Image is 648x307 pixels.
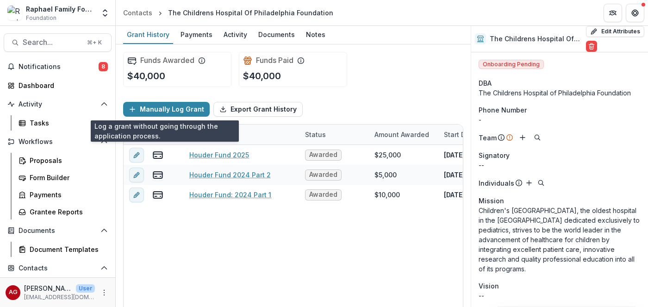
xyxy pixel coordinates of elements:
a: Activity [220,26,251,44]
div: Anu Gupta [9,289,18,295]
a: Tasks [15,115,112,131]
span: Onboarding Pending [479,60,544,69]
p: [DATE] [444,170,465,180]
button: Search [536,177,547,188]
div: Proposals [30,156,104,165]
p: $40,000 [127,69,165,83]
span: Vision [479,281,499,291]
p: $40,000 [243,69,281,83]
div: Form Builder [30,173,104,182]
h2: Funds Paid [256,56,293,65]
span: Mission [479,196,504,206]
div: -- [479,160,641,170]
p: User [76,284,95,293]
a: Houder Fund 2025 [189,150,249,160]
div: Amount Awarded [369,125,438,144]
button: Export Grant History [213,102,303,117]
button: Open Workflows [4,134,112,149]
button: edit [129,168,144,182]
div: Tasks [30,118,104,128]
button: view-payments [152,150,163,161]
span: Awarded [309,151,337,159]
span: Search... [23,38,81,47]
span: Notifications [19,63,99,71]
button: Add [523,177,535,188]
button: Partners [604,4,622,22]
div: Dashboard [19,81,104,90]
button: view-payments [152,169,163,181]
div: Status [299,130,331,139]
button: Add [517,132,528,143]
a: Grant History [123,26,173,44]
div: Payments [177,28,216,41]
div: Grantee Reports [30,207,104,217]
p: [DATE] [444,190,465,200]
div: Raphael Family Foundation [26,4,95,14]
button: Manually Log Grant [123,102,210,117]
a: Grantee Reports [15,204,112,219]
p: [EMAIL_ADDRESS][DOMAIN_NAME] [24,293,95,301]
div: Notes [302,28,329,41]
div: Start Date [438,130,482,139]
p: Individuals [479,178,514,188]
div: $25,000 [374,150,401,160]
p: Team [479,133,497,143]
div: ⌘ + K [85,38,104,48]
button: Search [532,132,543,143]
button: edit [129,188,144,202]
button: Search... [4,33,112,52]
span: Phone Number [479,105,527,115]
div: Contacts [123,8,152,18]
button: Delete [586,41,597,52]
div: - [479,115,641,125]
span: Signatory [479,150,510,160]
a: Form Builder [15,170,112,185]
div: Status [299,125,369,144]
img: Raphael Family Foundation [7,6,22,20]
button: edit [129,148,144,163]
h2: The Childrens Hospital Of Philadelphia Foundation [490,35,582,43]
span: Activity [19,100,97,108]
span: DBA [479,78,492,88]
span: Awarded [309,191,337,199]
div: Grant Name [184,130,234,139]
button: Open Contacts [4,261,112,276]
a: Houder Fund 2024 Part 2 [189,170,271,180]
a: Houder Fund: 2024 Part 1 [189,190,271,200]
div: $10,000 [374,190,400,200]
span: Awarded [309,171,337,179]
span: Documents [19,227,97,235]
a: Contacts [119,6,156,19]
h2: Funds Awarded [140,56,194,65]
div: Amount Awarded [369,130,435,139]
a: Document Templates [15,242,112,257]
button: Open Documents [4,223,112,238]
div: $5,000 [374,170,397,180]
span: 8 [99,62,108,71]
p: Children's [GEOGRAPHIC_DATA], the oldest hospital in the [GEOGRAPHIC_DATA] dedicated exclusively ... [479,206,641,274]
button: view-payments [152,189,163,200]
div: Start Date [438,125,508,144]
span: Workflows [19,138,97,146]
a: Dashboard [4,78,112,93]
div: Grant History [123,28,173,41]
p: [PERSON_NAME] [24,283,72,293]
div: Document Templates [30,244,104,254]
button: Edit Attributes [586,26,644,37]
span: Foundation [26,14,56,22]
div: Activity [220,28,251,41]
button: Notifications8 [4,59,112,74]
nav: breadcrumb [119,6,337,19]
button: Open Activity [4,97,112,112]
div: Payments [30,190,104,200]
a: Documents [255,26,299,44]
p: [DATE] [444,150,465,160]
a: Notes [302,26,329,44]
div: Grant Name [184,125,299,144]
button: More [99,287,110,298]
div: The Childrens Hospital of Philadelphia Foundation [479,88,641,98]
p: -- [479,291,641,301]
div: Documents [255,28,299,41]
